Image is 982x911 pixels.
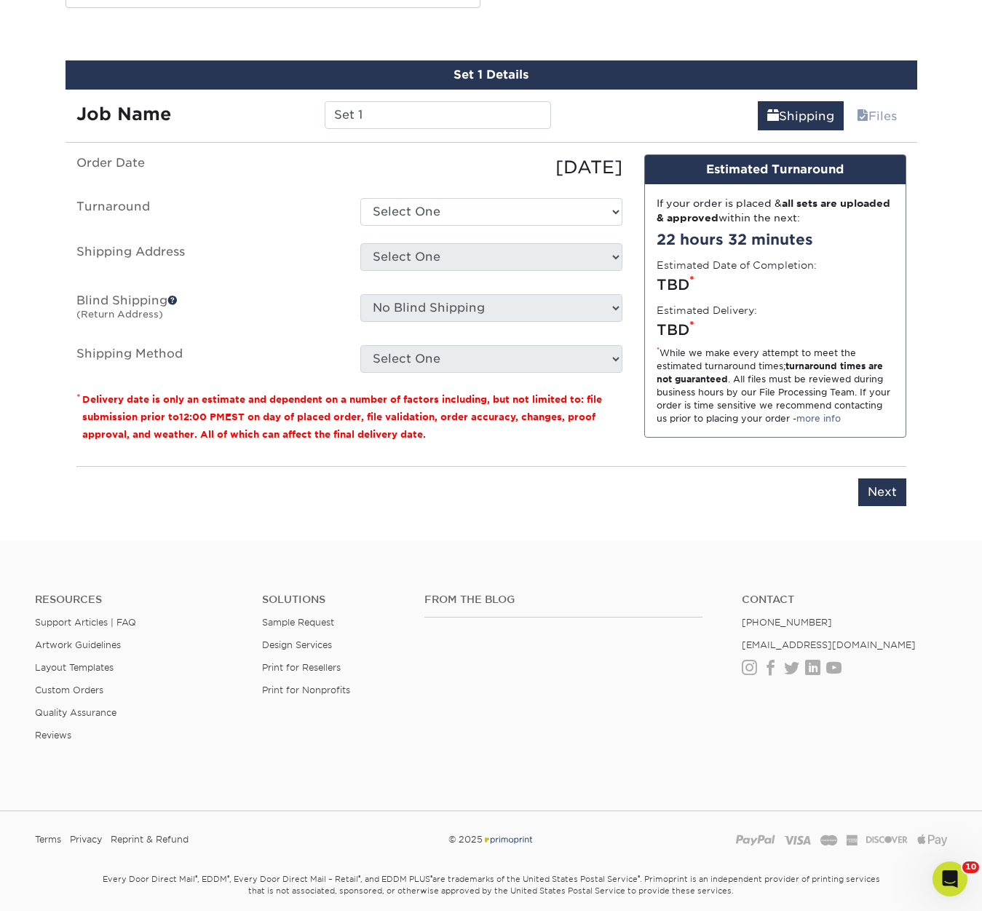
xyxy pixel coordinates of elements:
div: While we make every attempt to meet the estimated turnaround times; . All files must be reviewed ... [657,347,894,425]
sup: ® [638,874,640,881]
strong: Job Name [76,103,171,125]
div: TBD [657,274,894,296]
small: Delivery date is only an estimate and dependent on a number of factors including, but not limited... [82,394,602,440]
div: TBD [657,319,894,341]
label: Estimated Date of Completion: [657,258,817,272]
a: Support Articles | FAQ [35,617,136,628]
a: Sample Request [262,617,334,628]
div: [DATE] [349,154,633,181]
a: Print for Nonprofits [262,685,350,695]
label: Shipping Address [66,243,349,277]
div: 22 hours 32 minutes [657,229,894,251]
img: Primoprint [483,834,534,845]
a: Design Services [262,639,332,650]
a: Terms [35,829,61,851]
div: Estimated Turnaround [645,155,906,184]
span: 12:00 PM [179,411,225,422]
h4: Resources [35,593,240,606]
label: Blind Shipping [66,294,349,328]
div: © 2025 [336,829,647,851]
a: Layout Templates [35,662,114,673]
input: Next [858,478,906,506]
a: [PHONE_NUMBER] [742,617,832,628]
label: Turnaround [66,198,349,226]
h4: Solutions [262,593,403,606]
span: 10 [962,861,979,873]
a: Print for Resellers [262,662,341,673]
span: files [857,109,868,123]
a: Custom Orders [35,685,103,695]
label: Shipping Method [66,345,349,373]
a: Reviews [35,730,71,741]
sup: ® [358,874,360,881]
div: If your order is placed & within the next: [657,196,894,226]
small: (Return Address) [76,309,163,320]
span: shipping [767,109,779,123]
strong: turnaround times are not guaranteed [657,360,883,384]
div: Set 1 Details [66,60,917,90]
label: Order Date [66,154,349,181]
a: Shipping [758,101,844,130]
sup: ® [195,874,197,881]
a: Quality Assurance [35,707,116,718]
h4: From the Blog [424,593,703,606]
a: Privacy [70,829,102,851]
sup: ® [430,874,432,881]
a: Reprint & Refund [111,829,189,851]
input: Enter a job name [325,101,551,129]
a: Contact [742,593,947,606]
a: more info [796,413,841,424]
a: Artwork Guidelines [35,639,121,650]
iframe: Intercom live chat [932,861,967,896]
a: Files [847,101,906,130]
a: [EMAIL_ADDRESS][DOMAIN_NAME] [742,639,916,650]
label: Estimated Delivery: [657,303,757,318]
sup: ® [227,874,229,881]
